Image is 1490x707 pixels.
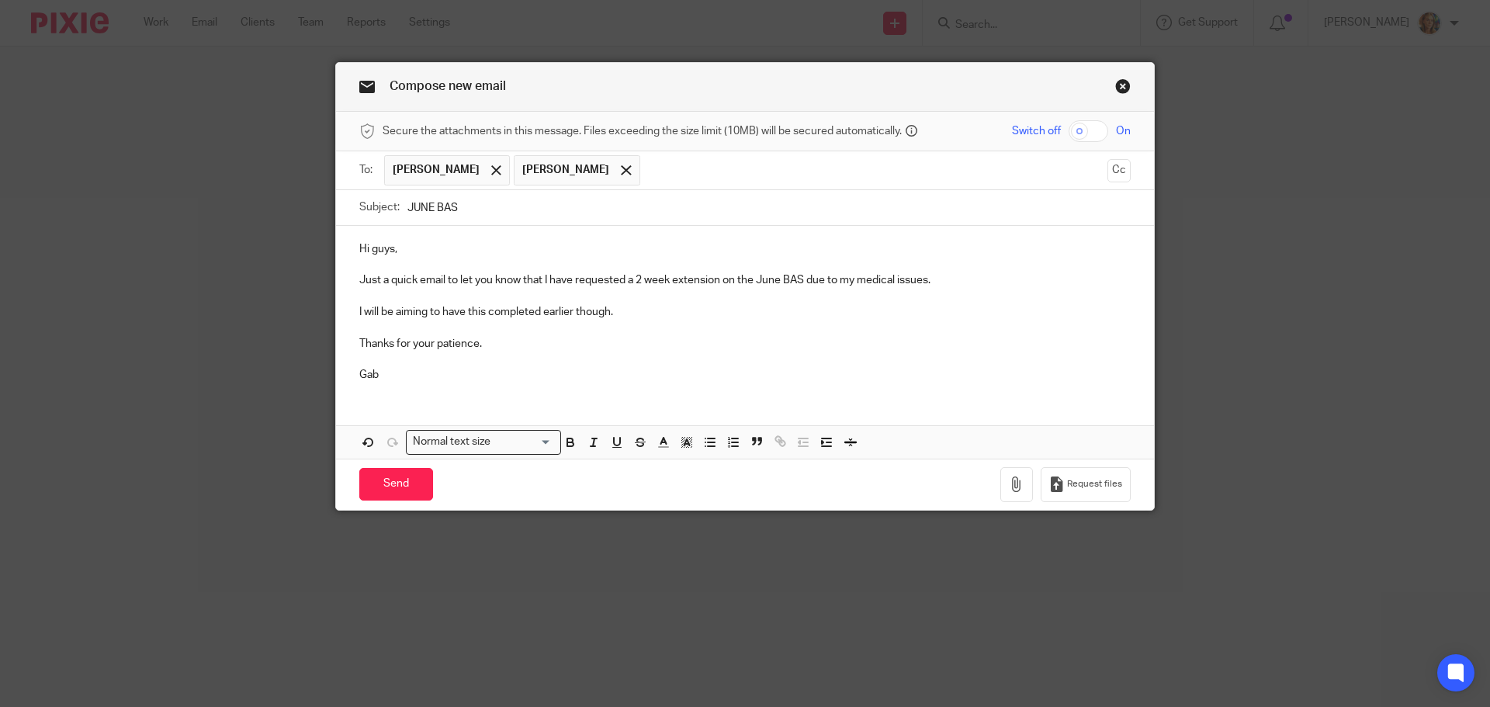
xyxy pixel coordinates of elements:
[359,468,433,501] input: Send
[1115,78,1131,99] a: Close this dialog window
[496,434,552,450] input: Search for option
[522,162,609,178] span: [PERSON_NAME]
[1107,159,1131,182] button: Cc
[393,162,480,178] span: [PERSON_NAME]
[359,367,1131,383] p: Gab
[406,430,561,454] div: Search for option
[1012,123,1061,139] span: Switch off
[359,241,1131,257] p: Hi guys,
[359,304,1131,320] p: I will be aiming to have this completed earlier though.
[359,199,400,215] label: Subject:
[1067,478,1122,490] span: Request files
[359,162,376,178] label: To:
[359,272,1131,288] p: Just a quick email to let you know that I have requested a 2 week extension on the June BAS due t...
[410,434,494,450] span: Normal text size
[383,123,902,139] span: Secure the attachments in this message. Files exceeding the size limit (10MB) will be secured aut...
[1041,467,1131,502] button: Request files
[390,80,506,92] span: Compose new email
[359,336,1131,352] p: Thanks for your patience.
[1116,123,1131,139] span: On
